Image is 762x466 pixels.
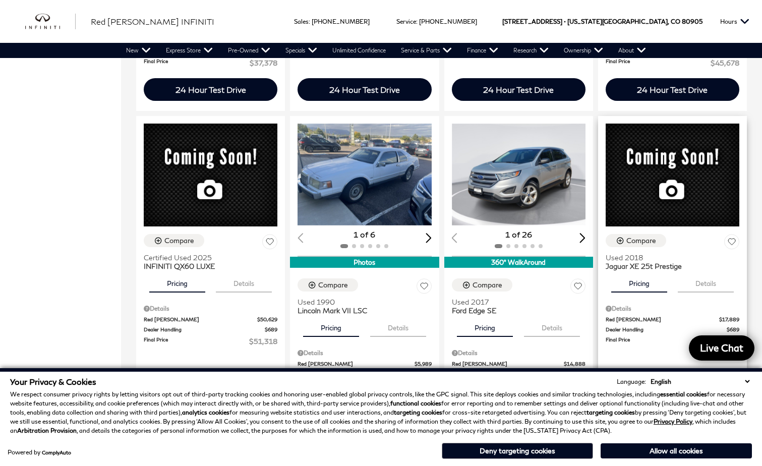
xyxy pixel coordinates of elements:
[144,262,270,270] span: INFINITI QX60 LUXE
[262,234,277,253] button: Save Vehicle
[182,409,229,416] strong: analytics cookies
[393,43,459,58] a: Service & Parts
[249,336,277,346] span: $51,318
[426,233,432,243] div: Next slide
[91,16,214,28] a: Red [PERSON_NAME] INFINITI
[415,360,432,368] span: $5,989
[606,57,739,68] a: Final Price $45,678
[290,257,439,268] div: Photos
[606,304,739,313] div: Pricing Details - Jaguar XE 25t Prestige
[617,379,646,385] div: Language:
[678,270,734,293] button: details tab
[452,229,585,240] div: 1 of 26
[144,253,277,270] a: Certified Used 2025INFINITI QX60 LUXE
[606,336,739,346] a: Final Price $18,578
[483,85,554,94] div: 24 Hour Test Drive
[119,43,654,58] nav: Main Navigation
[298,298,431,315] a: Used 1990Lincoln Mark VII LSC
[419,18,477,25] a: [PHONE_NUMBER]
[626,236,656,245] div: Compare
[442,443,593,459] button: Deny targeting cookies
[250,57,277,68] span: $37,378
[457,315,513,337] button: pricing tab
[606,316,739,323] a: Red [PERSON_NAME] $17,889
[298,78,431,101] div: 24 Hour Test Drive - INFINITI QX50 LUXE
[601,443,752,458] button: Allow all cookies
[298,348,431,358] div: Pricing Details - Lincoln Mark VII LSC
[606,124,739,226] img: 2018 Jaguar XE 25t Prestige
[144,57,277,68] a: Final Price $37,378
[298,278,358,292] button: Compare Vehicle
[164,236,194,245] div: Compare
[606,336,711,346] span: Final Price
[444,257,593,268] div: 360° WalkAround
[265,326,277,333] span: $689
[220,43,278,58] a: Pre-Owned
[390,399,441,407] strong: functional cookies
[144,326,265,333] span: Dealer Handling
[278,43,325,58] a: Specials
[452,360,564,368] span: Red [PERSON_NAME]
[25,14,76,30] a: infiniti
[570,278,585,297] button: Save Vehicle
[648,377,752,386] select: Language Select
[452,360,585,368] a: Red [PERSON_NAME] $14,888
[727,326,739,333] span: $689
[144,57,250,68] span: Final Price
[298,306,424,315] span: Lincoln Mark VII LSC
[660,390,707,398] strong: essential cookies
[298,360,431,368] a: Red [PERSON_NAME] $5,989
[556,43,611,58] a: Ownership
[606,253,732,262] span: Used 2018
[294,18,309,25] span: Sales
[257,316,277,323] span: $50,629
[452,124,588,225] div: 1 / 2
[144,316,257,323] span: Red [PERSON_NAME]
[144,326,277,333] a: Dealer Handling $689
[611,270,667,293] button: pricing tab
[144,253,270,262] span: Certified Used 2025
[149,270,205,293] button: pricing tab
[8,449,71,455] div: Powered by
[318,280,348,289] div: Compare
[158,43,220,58] a: Express Store
[459,43,506,58] a: Finance
[175,85,246,94] div: 24 Hour Test Drive
[606,253,739,270] a: Used 2018Jaguar XE 25t Prestige
[394,409,442,416] strong: targeting cookies
[579,233,585,243] div: Next slide
[637,85,708,94] div: 24 Hour Test Drive
[606,326,727,333] span: Dealer Handling
[325,43,393,58] a: Unlimited Confidence
[144,336,277,346] a: Final Price $51,318
[719,316,739,323] span: $17,889
[298,229,431,240] div: 1 of 6
[144,316,277,323] a: Red [PERSON_NAME] $50,629
[312,18,370,25] a: [PHONE_NUMBER]
[695,341,748,354] span: Live Chat
[452,124,588,225] img: 2017 Ford Edge SE 1
[506,43,556,58] a: Research
[452,348,585,358] div: Pricing Details - Ford Edge SE
[654,418,692,425] a: Privacy Policy
[452,306,578,315] span: Ford Edge SE
[144,234,204,247] button: Compare Vehicle
[298,124,433,225] div: 1 / 2
[452,298,578,306] span: Used 2017
[587,409,635,416] strong: targeting cookies
[524,315,580,337] button: details tab
[119,43,158,58] a: New
[298,360,414,368] span: Red [PERSON_NAME]
[606,316,719,323] span: Red [PERSON_NAME]
[611,43,654,58] a: About
[144,124,277,226] img: 2025 INFINITI QX60 LUXE
[689,335,754,361] a: Live Chat
[606,262,732,270] span: Jaguar XE 25t Prestige
[606,326,739,333] a: Dealer Handling $689
[298,298,424,306] span: Used 1990
[473,280,502,289] div: Compare
[606,234,666,247] button: Compare Vehicle
[144,304,277,313] div: Pricing Details - INFINITI QX60 LUXE
[144,78,277,101] div: 24 Hour Test Drive - INFINITI QX60 LUXE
